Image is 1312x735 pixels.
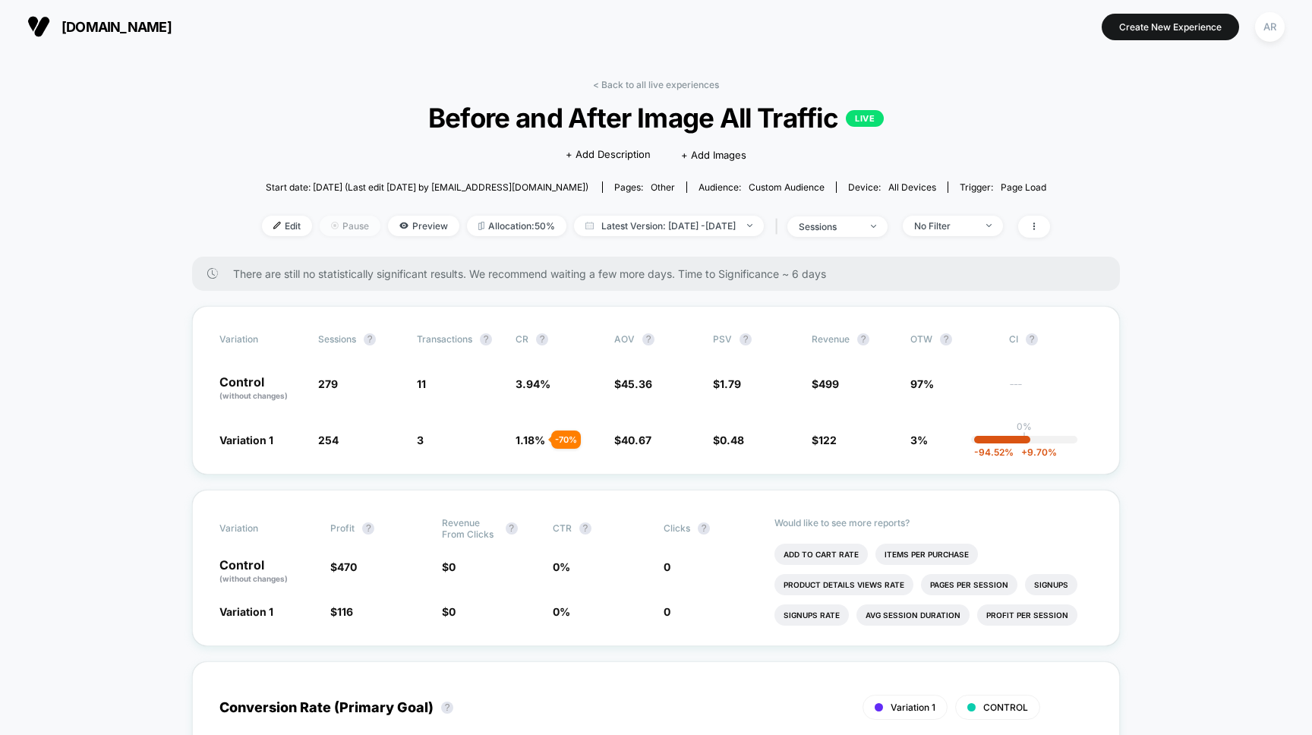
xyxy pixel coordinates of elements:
span: 97% [910,377,934,390]
span: $ [442,560,456,573]
span: Latest Version: [DATE] - [DATE] [574,216,764,236]
span: (without changes) [219,574,288,583]
span: CTR [553,522,572,534]
span: Pause [320,216,380,236]
span: Start date: [DATE] (Last edit [DATE] by [EMAIL_ADDRESS][DOMAIN_NAME]) [266,181,588,193]
span: 9.70 % [1014,446,1057,458]
span: $ [330,560,357,573]
span: 3% [910,434,928,446]
button: ? [642,333,654,345]
img: rebalance [478,222,484,230]
span: -94.52 % [974,446,1014,458]
span: + Add Images [681,149,746,161]
span: 0 % [553,605,570,618]
span: CI [1009,333,1093,345]
div: sessions [799,221,859,232]
span: $ [812,434,837,446]
span: Clicks [664,522,690,534]
span: 254 [318,434,339,446]
li: Profit Per Session [977,604,1077,626]
span: Revenue From Clicks [442,517,498,540]
div: - 70 % [551,431,581,449]
p: 0% [1017,421,1032,432]
span: 1.18 % [516,434,545,446]
img: Visually logo [27,15,50,38]
span: Sessions [318,333,356,345]
button: AR [1250,11,1289,43]
span: $ [614,377,652,390]
img: end [331,222,339,229]
li: Items Per Purchase [875,544,978,565]
span: AOV [614,333,635,345]
div: No Filter [914,220,975,232]
span: Profit [330,522,355,534]
span: $ [812,377,839,390]
span: Allocation: 50% [467,216,566,236]
p: Would like to see more reports? [774,517,1093,528]
span: + [1021,446,1027,458]
span: Custom Audience [749,181,825,193]
button: ? [857,333,869,345]
button: ? [441,702,453,714]
div: Audience: [699,181,825,193]
span: Variation [219,517,303,540]
span: 0 [664,605,670,618]
button: ? [362,522,374,535]
button: ? [698,522,710,535]
span: 0 % [553,560,570,573]
span: 116 [337,605,353,618]
button: ? [740,333,752,345]
span: | [771,216,787,238]
button: ? [579,522,591,535]
button: [DOMAIN_NAME] [23,14,176,39]
li: Signups [1025,574,1077,595]
span: 0 [664,560,670,573]
span: Device: [836,181,948,193]
span: Before and After Image All Traffic [301,102,1011,134]
button: ? [940,333,952,345]
span: There are still no statistically significant results. We recommend waiting a few more days . Time... [233,267,1090,280]
span: Transactions [417,333,472,345]
p: Control [219,559,315,585]
span: 279 [318,377,338,390]
span: Revenue [812,333,850,345]
li: Avg Session Duration [856,604,970,626]
span: Preview [388,216,459,236]
button: ? [536,333,548,345]
span: 0 [449,605,456,618]
span: PSV [713,333,732,345]
span: 122 [818,434,837,446]
span: Variation [219,333,303,345]
img: edit [273,222,281,229]
button: ? [480,333,492,345]
span: $ [442,605,456,618]
span: OTW [910,333,994,345]
span: $ [614,434,651,446]
span: Edit [262,216,312,236]
div: Trigger: [960,181,1046,193]
li: Signups Rate [774,604,849,626]
img: end [871,225,876,228]
img: calendar [585,222,594,229]
button: Create New Experience [1102,14,1239,40]
span: + Add Description [566,147,651,162]
span: Variation 1 [219,434,273,446]
span: 3 [417,434,424,446]
div: AR [1255,12,1285,42]
span: 3.94 % [516,377,550,390]
span: 45.36 [621,377,652,390]
span: 499 [818,377,839,390]
span: all devices [888,181,936,193]
span: Page Load [1001,181,1046,193]
button: ? [1026,333,1038,345]
img: end [986,224,992,227]
span: [DOMAIN_NAME] [61,19,172,35]
span: CONTROL [983,702,1028,713]
button: ? [506,522,518,535]
p: LIVE [846,110,884,127]
li: Product Details Views Rate [774,574,913,595]
span: 470 [337,560,357,573]
p: Control [219,376,303,402]
img: end [747,224,752,227]
div: Pages: [614,181,675,193]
